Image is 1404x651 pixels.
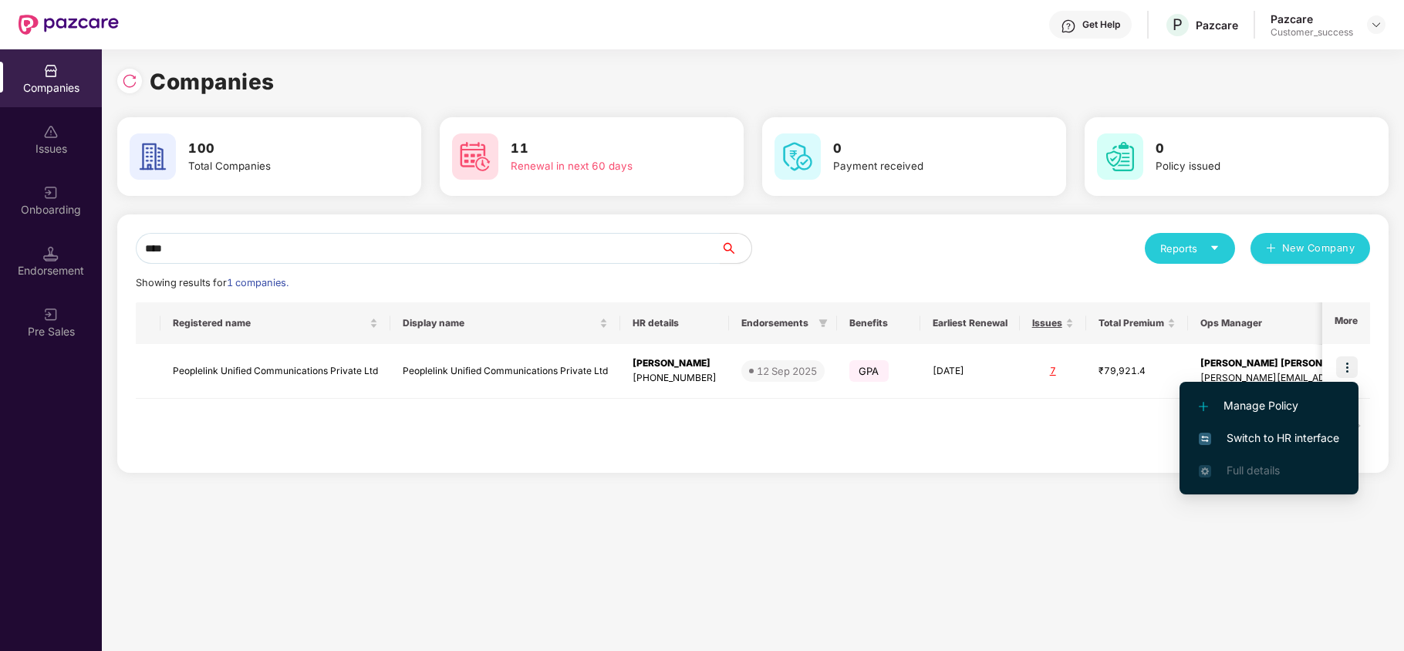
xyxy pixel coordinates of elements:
[1250,233,1370,264] button: plusNew Company
[390,344,620,399] td: Peoplelink Unified Communications Private Ltd
[1271,26,1353,39] div: Customer_success
[620,302,729,344] th: HR details
[815,314,831,332] span: filter
[130,133,176,180] img: svg+xml;base64,PHN2ZyB4bWxucz0iaHR0cDovL3d3dy53My5vcmcvMjAwMC9zdmciIHdpZHRoPSI2MCIgaGVpZ2h0PSI2MC...
[150,65,275,99] h1: Companies
[1032,317,1062,329] span: Issues
[633,356,717,371] div: [PERSON_NAME]
[1082,19,1120,31] div: Get Help
[1199,465,1211,477] img: svg+xml;base64,PHN2ZyB4bWxucz0iaHR0cDovL3d3dy53My5vcmcvMjAwMC9zdmciIHdpZHRoPSIxNi4zNjMiIGhlaWdodD...
[837,302,920,344] th: Benefits
[920,302,1020,344] th: Earliest Renewal
[1199,433,1211,445] img: svg+xml;base64,PHN2ZyB4bWxucz0iaHR0cDovL3d3dy53My5vcmcvMjAwMC9zdmciIHdpZHRoPSIxNiIgaGVpZ2h0PSIxNi...
[1099,364,1176,379] div: ₹79,921.4
[403,317,596,329] span: Display name
[1282,241,1355,256] span: New Company
[1336,356,1358,378] img: icon
[1199,397,1339,414] span: Manage Policy
[136,277,289,288] span: Showing results for
[122,73,137,89] img: svg+xml;base64,PHN2ZyBpZD0iUmVsb2FkLTMyeDMyIiB4bWxucz0iaHR0cDovL3d3dy53My5vcmcvMjAwMC9zdmciIHdpZH...
[43,124,59,140] img: svg+xml;base64,PHN2ZyBpZD0iSXNzdWVzX2Rpc2FibGVkIiB4bWxucz0iaHR0cDovL3d3dy53My5vcmcvMjAwMC9zdmciIH...
[720,233,752,264] button: search
[1196,18,1238,32] div: Pazcare
[1032,364,1074,379] div: 7
[173,317,366,329] span: Registered name
[1156,158,1338,174] div: Policy issued
[188,158,370,174] div: Total Companies
[757,363,817,379] div: 12 Sep 2025
[1086,302,1188,344] th: Total Premium
[1199,402,1208,411] img: svg+xml;base64,PHN2ZyB4bWxucz0iaHR0cDovL3d3dy53My5vcmcvMjAwMC9zdmciIHdpZHRoPSIxMi4yMDEiIGhlaWdodD...
[1266,243,1276,255] span: plus
[1099,317,1164,329] span: Total Premium
[741,317,812,329] span: Endorsements
[1227,464,1280,477] span: Full details
[1271,12,1353,26] div: Pazcare
[43,246,59,261] img: svg+xml;base64,PHN2ZyB3aWR0aD0iMTQuNSIgaGVpZ2h0PSIxNC41IiB2aWV3Qm94PSIwIDAgMTYgMTYiIGZpbGw9Im5vbm...
[849,360,889,382] span: GPA
[1156,139,1338,159] h3: 0
[452,133,498,180] img: svg+xml;base64,PHN2ZyB4bWxucz0iaHR0cDovL3d3dy53My5vcmcvMjAwMC9zdmciIHdpZHRoPSI2MCIgaGVpZ2h0PSI2MC...
[43,63,59,79] img: svg+xml;base64,PHN2ZyBpZD0iQ29tcGFuaWVzIiB4bWxucz0iaHR0cDovL3d3dy53My5vcmcvMjAwMC9zdmciIHdpZHRoPS...
[775,133,821,180] img: svg+xml;base64,PHN2ZyB4bWxucz0iaHR0cDovL3d3dy53My5vcmcvMjAwMC9zdmciIHdpZHRoPSI2MCIgaGVpZ2h0PSI2MC...
[390,302,620,344] th: Display name
[1160,241,1220,256] div: Reports
[720,242,751,255] span: search
[511,158,693,174] div: Renewal in next 60 days
[160,302,390,344] th: Registered name
[19,15,119,35] img: New Pazcare Logo
[43,185,59,201] img: svg+xml;base64,PHN2ZyB3aWR0aD0iMjAiIGhlaWdodD0iMjAiIHZpZXdCb3g9IjAgMCAyMCAyMCIgZmlsbD0ibm9uZSIgeG...
[818,319,828,328] span: filter
[1199,430,1339,447] span: Switch to HR interface
[1020,302,1086,344] th: Issues
[633,371,717,386] div: [PHONE_NUMBER]
[1173,15,1183,34] span: P
[188,139,370,159] h3: 100
[1097,133,1143,180] img: svg+xml;base64,PHN2ZyB4bWxucz0iaHR0cDovL3d3dy53My5vcmcvMjAwMC9zdmciIHdpZHRoPSI2MCIgaGVpZ2h0PSI2MC...
[43,307,59,322] img: svg+xml;base64,PHN2ZyB3aWR0aD0iMjAiIGhlaWdodD0iMjAiIHZpZXdCb3g9IjAgMCAyMCAyMCIgZmlsbD0ibm9uZSIgeG...
[511,139,693,159] h3: 11
[227,277,289,288] span: 1 companies.
[833,139,1015,159] h3: 0
[160,344,390,399] td: Peoplelink Unified Communications Private Ltd
[1370,19,1382,31] img: svg+xml;base64,PHN2ZyBpZD0iRHJvcGRvd24tMzJ4MzIiIHhtbG5zPSJodHRwOi8vd3d3LnczLm9yZy8yMDAwL3N2ZyIgd2...
[1210,243,1220,253] span: caret-down
[920,344,1020,399] td: [DATE]
[1061,19,1076,34] img: svg+xml;base64,PHN2ZyBpZD0iSGVscC0zMngzMiIgeG1sbnM9Imh0dHA6Ly93d3cudzMub3JnLzIwMDAvc3ZnIiB3aWR0aD...
[833,158,1015,174] div: Payment received
[1322,302,1370,344] th: More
